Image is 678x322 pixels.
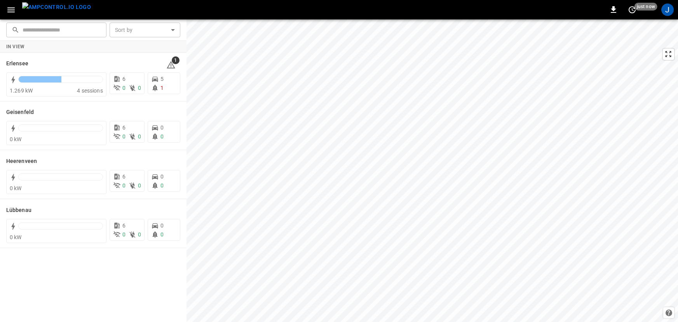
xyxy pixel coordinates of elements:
span: 0 [160,173,164,180]
span: 1.269 kW [10,87,33,94]
img: ampcontrol.io logo [22,2,91,12]
strong: In View [6,44,25,49]
span: 4 sessions [77,87,103,94]
h6: Geisenfeld [6,108,34,117]
span: 0 [122,133,125,140]
span: 0 kW [10,234,22,240]
span: 6 [122,124,125,131]
span: 1 [160,85,164,91]
span: 0 [122,85,125,91]
span: 0 kW [10,136,22,142]
span: 0 [160,222,164,229]
span: 6 [122,173,125,180]
span: 0 [160,124,164,131]
span: 0 [160,231,164,238]
button: set refresh interval [626,3,638,16]
span: 0 [138,85,141,91]
h6: Heerenveen [6,157,37,166]
span: 6 [122,76,125,82]
span: 0 [122,231,125,238]
span: just now [634,3,657,10]
span: 5 [160,76,164,82]
h6: Lübbenau [6,206,31,215]
span: 0 [138,182,141,189]
h6: Erlensee [6,59,28,68]
span: 0 kW [10,185,22,191]
span: 0 [138,133,141,140]
span: 1 [172,56,180,64]
div: profile-icon [661,3,674,16]
canvas: Map [186,19,678,322]
span: 6 [122,222,125,229]
span: 0 [160,133,164,140]
span: 0 [122,182,125,189]
span: 0 [138,231,141,238]
span: 0 [160,182,164,189]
